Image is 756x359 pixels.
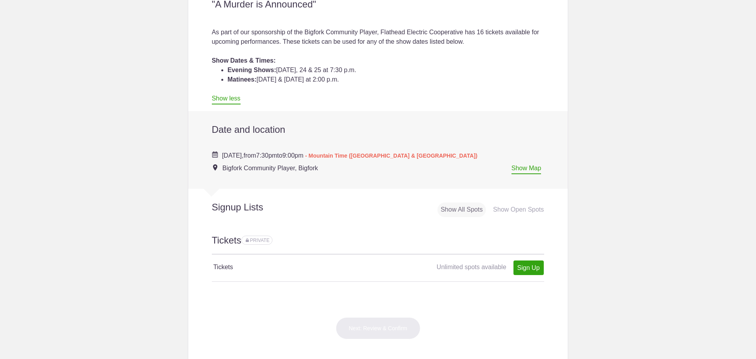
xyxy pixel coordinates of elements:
h2: Tickets [212,234,545,255]
div: [DATE] & [DATE] at 2:00 p.m. [228,75,545,84]
div: [DATE], 24 & 25 at 7:30 p.m. [228,65,545,75]
img: Lock [246,238,249,242]
span: PRIVATE [250,238,270,243]
h4: Tickets [213,262,378,272]
div: Show All Spots [437,203,486,217]
span: Unlimited spots available [437,264,506,270]
strong: Evening Shows: [228,67,276,73]
span: [DATE], [222,152,244,159]
img: Cal purple [212,151,218,158]
button: Next: Review & Confirm [336,317,421,339]
span: from to [222,152,478,159]
img: Event location [213,164,217,171]
span: 9:00pm [282,152,303,159]
span: Bigfork Community Player, Bigfork [222,165,318,171]
span: Sign ups for this sign up list are private. Your sign up will be visible only to you and the even... [246,238,270,243]
strong: Matinees: [228,76,257,83]
strong: Show Dates & Times: [212,57,276,64]
a: Show less [212,95,241,104]
a: Sign Up [513,260,544,275]
h2: Signup Lists [188,201,315,213]
h2: Date and location [212,124,545,136]
div: As part of our sponsorship of the Bigfork Community Player, Flathead Electric Cooperative has 16 ... [212,28,545,47]
span: - Mountain Time ([GEOGRAPHIC_DATA] & [GEOGRAPHIC_DATA]) [305,153,477,159]
div: Show Open Spots [490,203,547,217]
span: 7:30pm [256,152,277,159]
a: Show Map [511,165,541,174]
